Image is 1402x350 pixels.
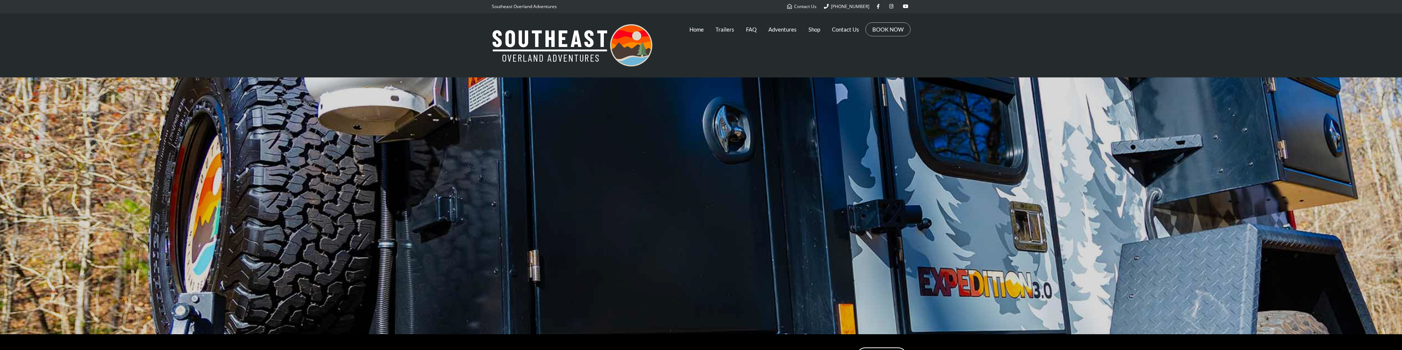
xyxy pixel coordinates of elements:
a: Adventures [768,20,797,39]
a: FAQ [746,20,757,39]
a: Home [689,20,704,39]
a: Trailers [716,20,734,39]
a: Contact Us [832,20,859,39]
img: Southeast Overland Adventures [492,24,652,66]
p: Southeast Overland Adventures [492,2,557,11]
a: BOOK NOW [872,26,904,33]
a: Shop [808,20,820,39]
a: Contact Us [787,3,817,10]
span: [PHONE_NUMBER] [831,3,869,10]
a: [PHONE_NUMBER] [824,3,869,10]
span: Contact Us [794,3,817,10]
